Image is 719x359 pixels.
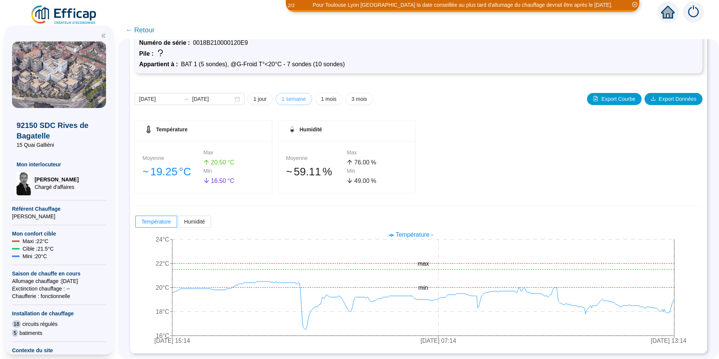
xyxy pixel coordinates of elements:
tspan: 20°C [156,284,169,291]
span: Humidité [300,126,322,132]
span: 49 [354,178,361,184]
span: Mon interlocuteur [17,161,102,168]
div: Min [347,167,408,175]
span: Température [141,219,171,225]
button: 1 semaine [276,93,312,105]
tspan: 24°C [156,236,169,243]
tspan: [DATE] 07:14 [420,338,456,344]
span: Référent Chauffage [12,205,106,213]
span: Cible : 21.5 °C [23,245,54,253]
tspan: max [417,260,429,267]
div: Moyenne [143,154,203,162]
button: 3 mois [346,93,373,105]
span: Contexte du site [12,347,106,354]
span: .50 [218,159,226,166]
span: swap-right [183,96,189,102]
span: arrow-down [347,178,353,184]
span: double-left [101,33,106,38]
span: arrow-down [203,178,209,184]
tspan: [DATE] 13:14 [651,338,687,344]
span: Maxi : 22 °C [23,237,49,245]
span: Température - [396,231,433,238]
span: Température [156,126,188,132]
span: Numéro de série : [139,40,193,46]
span: Humidité [184,219,205,225]
span: Appartient à : [139,61,181,67]
span: to [183,96,189,102]
span: Export Courbe [601,95,635,103]
span: Pile : [139,50,156,57]
span: 0018B210000120E9 [193,40,248,46]
span: 1 semaine [282,95,306,103]
span: ← Retour [126,25,155,35]
tspan: 18°C [156,309,169,315]
span: 15 Quai Galliéni [17,141,102,149]
span: Saison de chauffe en cours [12,270,106,277]
span: 1 jour [253,95,267,103]
span: .11 [306,166,321,178]
span: 19 [150,166,162,178]
tspan: 22°C [156,260,169,267]
span: download [651,96,656,101]
div: Pour Toulouse Lyon [GEOGRAPHIC_DATA] la date conseillée au plus tard d'allumage du chauffage devr... [313,1,613,9]
span: circuits régulés [23,320,58,328]
span: Mini : 20 °C [23,253,47,260]
input: Date de fin [192,95,233,103]
div: Max [347,149,408,157]
span: % [371,176,376,186]
span: home [661,5,675,19]
i: 2 / 3 [288,3,294,8]
span: 1 mois [321,95,337,103]
span: close-circle [632,2,637,7]
span: BAT 1 (5 sondes), @G-Froid T°<20°C - 7 sondes (10 sondes) [181,61,345,67]
tspan: min [419,284,428,291]
span: .50 [218,178,226,184]
span: question [156,49,164,57]
span: .25 [162,166,177,178]
span: 3 mois [352,95,367,103]
span: Exctinction chauffage : -- [12,285,106,292]
span: [PERSON_NAME] [35,176,79,183]
span: Installation de chauffage [12,310,106,317]
div: Min [203,167,264,175]
img: alerts [683,2,704,23]
tspan: [DATE] 15:14 [155,338,190,344]
span: batiments [20,329,42,337]
img: Chargé d'affaires [17,171,32,195]
span: 16 [211,178,218,184]
span: 󠁾~ [143,164,149,180]
span: arrow-up [347,159,353,165]
span: °C [228,176,234,186]
span: 󠁾~ [286,164,293,180]
div: Moyenne [286,154,347,162]
span: °C [228,158,234,167]
span: .00 [361,159,369,166]
span: file-image [593,96,598,101]
span: 5 [12,329,18,337]
input: Date de début [139,95,180,103]
span: Allumage chauffage : [DATE] [12,277,106,285]
span: 20 [211,159,218,166]
span: % [371,158,376,167]
span: .00 [361,178,369,184]
span: 59 [294,166,306,178]
span: Mon confort cible [12,230,106,237]
span: % [322,164,332,180]
button: 1 mois [315,93,343,105]
span: 76 [354,159,361,166]
span: °C [179,164,191,180]
span: 18 [12,320,21,328]
span: Chargé d'affaires [35,183,79,191]
span: [PERSON_NAME] [12,213,106,220]
span: Export Données [659,95,696,103]
button: Export Courbe [587,93,641,105]
button: 1 jour [247,93,273,105]
tspan: 16°C [156,333,169,339]
span: Chaufferie : fonctionnelle [12,292,106,300]
span: arrow-up [203,159,209,165]
div: Max [203,149,264,157]
span: 92150 SDC Rives de Bagatelle [17,120,102,141]
button: Export Données [645,93,702,105]
img: efficap energie logo [30,5,98,26]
